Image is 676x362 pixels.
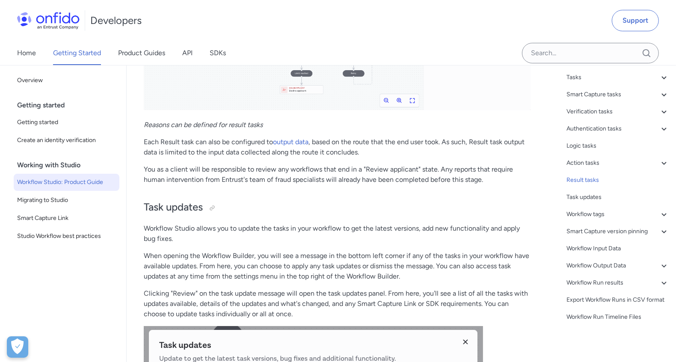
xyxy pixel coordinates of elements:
[566,312,669,322] a: Workflow Run Timeline Files
[17,135,116,145] span: Create an identity verification
[144,164,531,185] p: You as a client will be responsible to review any workflows that end in a "Review applicant" stat...
[566,141,669,151] a: Logic tasks
[17,41,36,65] a: Home
[90,14,142,27] h1: Developers
[53,41,101,65] a: Getting Started
[566,124,669,134] a: Authentication tasks
[210,41,226,65] a: SDKs
[144,137,531,157] p: Each Result task can also be configured to , based on the route that the end user took. As such, ...
[17,12,80,29] img: Onfido Logo
[144,200,531,215] h2: Task updates
[14,174,119,191] a: Workflow Studio: Product Guide
[612,10,659,31] a: Support
[17,97,123,114] div: Getting started
[144,121,263,129] em: Reasons can be defined for result tasks
[14,72,119,89] a: Overview
[566,243,669,254] a: Workflow Input Data
[7,336,28,358] button: Open Preferences
[566,295,669,305] a: Export Workflow Runs in CSV format
[566,226,669,237] a: Smart Capture version pinning
[566,278,669,288] a: Workflow Run results
[7,336,28,358] div: Cookie Preferences
[144,251,531,282] p: When opening the Workflow Builder, you will see a message in the bottom left corner if any of the...
[566,261,669,271] a: Workflow Output Data
[566,89,669,100] a: Smart Capture tasks
[566,107,669,117] a: Verification tasks
[273,138,308,146] a: output data
[14,114,119,131] a: Getting started
[14,228,119,245] a: Studio Workflow best practices
[566,72,669,83] a: Tasks
[566,209,669,220] a: Workflow tags
[17,195,116,205] span: Migrating to Studio
[522,43,659,63] input: Onfido search input field
[14,192,119,209] a: Migrating to Studio
[566,192,669,202] a: Task updates
[14,210,119,227] a: Smart Capture Link
[144,223,531,244] p: Workflow Studio allows you to update the tasks in your workflow to get the latest versions, add n...
[182,41,193,65] a: API
[17,157,123,174] div: Working with Studio
[17,231,116,241] span: Studio Workflow best practices
[118,41,165,65] a: Product Guides
[566,158,669,168] a: Action tasks
[17,177,116,187] span: Workflow Studio: Product Guide
[14,132,119,149] a: Create an identity verification
[17,213,116,223] span: Smart Capture Link
[566,175,669,185] a: Result tasks
[17,117,116,128] span: Getting started
[17,75,116,86] span: Overview
[144,288,531,319] p: Clicking "Review" on the task update message will open the task updates panel. From here, you'll ...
